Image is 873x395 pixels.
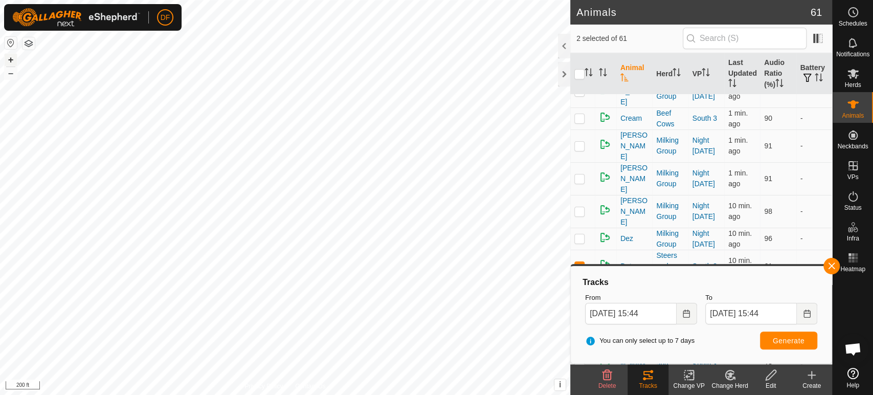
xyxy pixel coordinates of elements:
[796,129,832,162] td: -
[620,233,633,244] span: Dez
[585,70,593,78] p-sorticon: Activate to sort
[599,111,611,123] img: returning on
[842,113,864,119] span: Animals
[599,171,611,183] img: returning on
[656,250,684,282] div: Steers and Butcher
[620,75,629,83] p-sorticon: Activate to sort
[652,53,688,95] th: Herd
[764,87,772,95] span: 90
[12,8,140,27] img: Gallagher Logo
[673,70,681,78] p-sorticon: Activate to sort
[728,109,748,128] span: Sep 23, 2025, 3:42 PM
[837,143,868,149] span: Neckbands
[656,108,684,129] div: Beef Cows
[620,261,632,272] span: Dot
[244,382,283,391] a: Privacy Policy
[728,256,752,275] span: Sep 23, 2025, 3:33 PM
[620,113,642,124] span: Cream
[585,336,695,346] span: You can only select up to 7 days
[585,293,697,303] label: From
[760,53,796,95] th: Audio Ratio (%)
[833,364,873,392] a: Help
[559,380,561,389] span: i
[846,235,859,242] span: Infra
[683,28,807,49] input: Search (S)
[811,5,822,20] span: 61
[656,201,684,222] div: Milking Group
[5,37,17,49] button: Reset Map
[764,114,772,122] span: 90
[791,381,832,390] div: Create
[554,379,566,390] button: i
[773,337,804,345] span: Generate
[576,33,683,44] span: 2 selected of 61
[840,266,865,272] span: Heatmap
[656,168,684,189] div: Milking Group
[692,262,717,270] a: South 3
[628,381,668,390] div: Tracks
[161,12,170,23] span: DF
[764,142,772,150] span: 91
[709,381,750,390] div: Change Herd
[764,174,772,183] span: 91
[599,258,611,271] img: returning on
[764,234,772,243] span: 96
[728,202,752,221] span: Sep 23, 2025, 3:33 PM
[724,53,760,95] th: Last Updated
[599,70,607,78] p-sorticon: Activate to sort
[620,195,648,228] span: [PERSON_NAME]
[656,228,684,250] div: Milking Group
[598,382,616,389] span: Delete
[576,6,811,18] h2: Animals
[692,229,715,248] a: Night [DATE]
[692,202,715,221] a: Night [DATE]
[692,169,715,188] a: Night [DATE]
[728,136,748,155] span: Sep 23, 2025, 3:42 PM
[750,381,791,390] div: Edit
[775,80,784,89] p-sorticon: Activate to sort
[764,207,772,215] span: 98
[815,75,823,83] p-sorticon: Activate to sort
[295,382,325,391] a: Contact Us
[705,293,817,303] label: To
[796,162,832,195] td: -
[728,229,752,248] span: Sep 23, 2025, 3:33 PM
[702,70,710,78] p-sorticon: Activate to sort
[692,360,717,368] a: South 3
[796,53,832,95] th: Battery
[5,67,17,79] button: –
[599,138,611,150] img: returning on
[838,334,868,364] div: Open chat
[620,130,648,162] span: [PERSON_NAME]
[796,107,832,129] td: -
[5,54,17,66] button: +
[692,136,715,155] a: Night [DATE]
[688,53,724,95] th: VP
[656,135,684,157] div: Milking Group
[764,360,772,368] span: 78
[728,169,748,188] span: Sep 23, 2025, 3:42 PM
[728,80,736,89] p-sorticon: Activate to sort
[836,51,869,57] span: Notifications
[692,114,717,122] a: South 3
[677,303,697,324] button: Choose Date
[796,228,832,250] td: -
[23,37,35,50] button: Map Layers
[844,82,861,88] span: Herds
[797,303,817,324] button: Choose Date
[796,250,832,282] td: -
[847,174,858,180] span: VPs
[620,163,648,195] span: [PERSON_NAME]
[796,195,832,228] td: -
[838,20,867,27] span: Schedules
[668,381,709,390] div: Change VP
[581,276,821,289] div: Tracks
[846,382,859,388] span: Help
[616,53,652,95] th: Animal
[764,262,772,270] span: 61
[760,332,817,349] button: Generate
[599,231,611,244] img: returning on
[599,204,611,216] img: returning on
[844,205,861,211] span: Status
